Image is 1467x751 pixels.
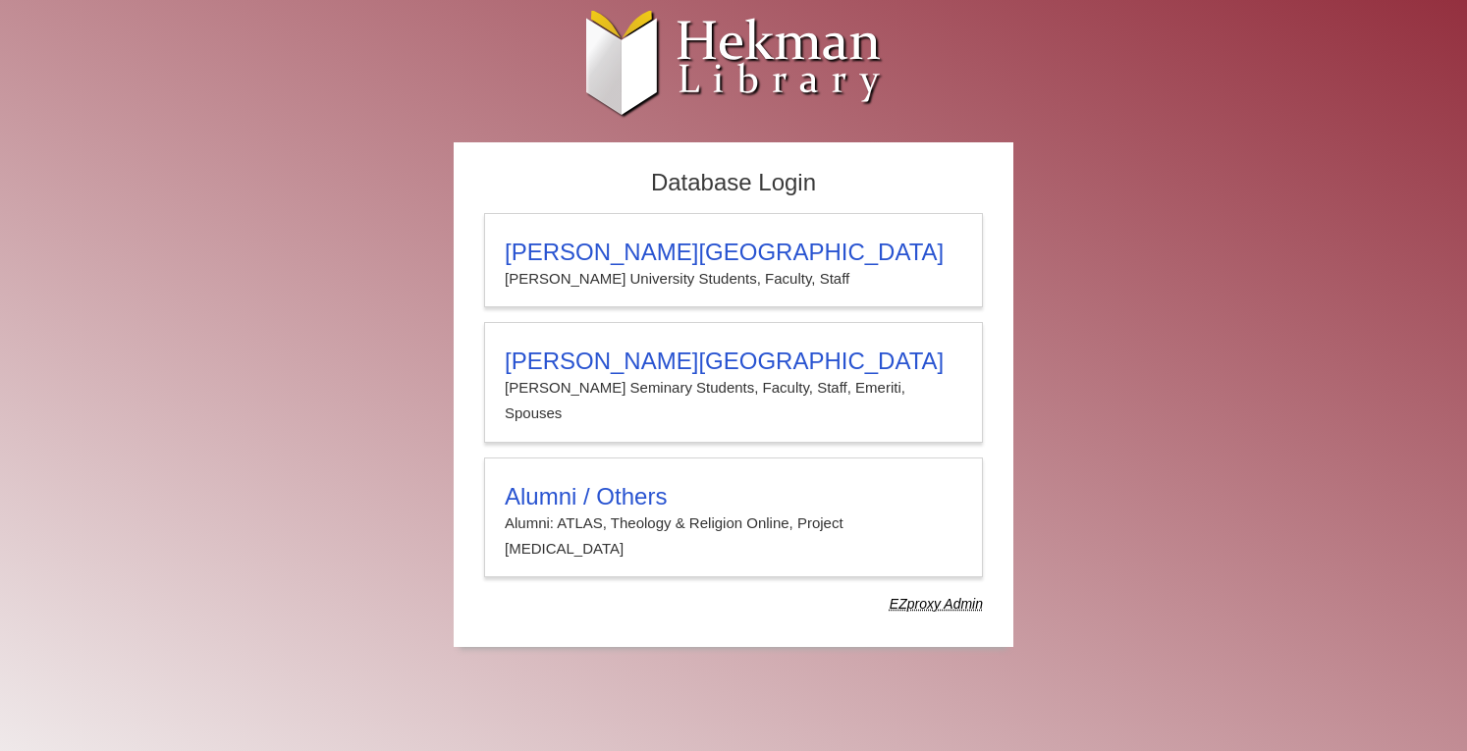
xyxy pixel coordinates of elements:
[505,348,962,375] h3: [PERSON_NAME][GEOGRAPHIC_DATA]
[505,266,962,292] p: [PERSON_NAME] University Students, Faculty, Staff
[505,239,962,266] h3: [PERSON_NAME][GEOGRAPHIC_DATA]
[505,510,962,563] p: Alumni: ATLAS, Theology & Religion Online, Project [MEDICAL_DATA]
[484,213,983,307] a: [PERSON_NAME][GEOGRAPHIC_DATA][PERSON_NAME] University Students, Faculty, Staff
[505,483,962,510] h3: Alumni / Others
[484,322,983,443] a: [PERSON_NAME][GEOGRAPHIC_DATA][PERSON_NAME] Seminary Students, Faculty, Staff, Emeriti, Spouses
[890,596,983,612] dfn: Use Alumni login
[505,483,962,563] summary: Alumni / OthersAlumni: ATLAS, Theology & Religion Online, Project [MEDICAL_DATA]
[474,163,993,203] h2: Database Login
[505,375,962,427] p: [PERSON_NAME] Seminary Students, Faculty, Staff, Emeriti, Spouses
